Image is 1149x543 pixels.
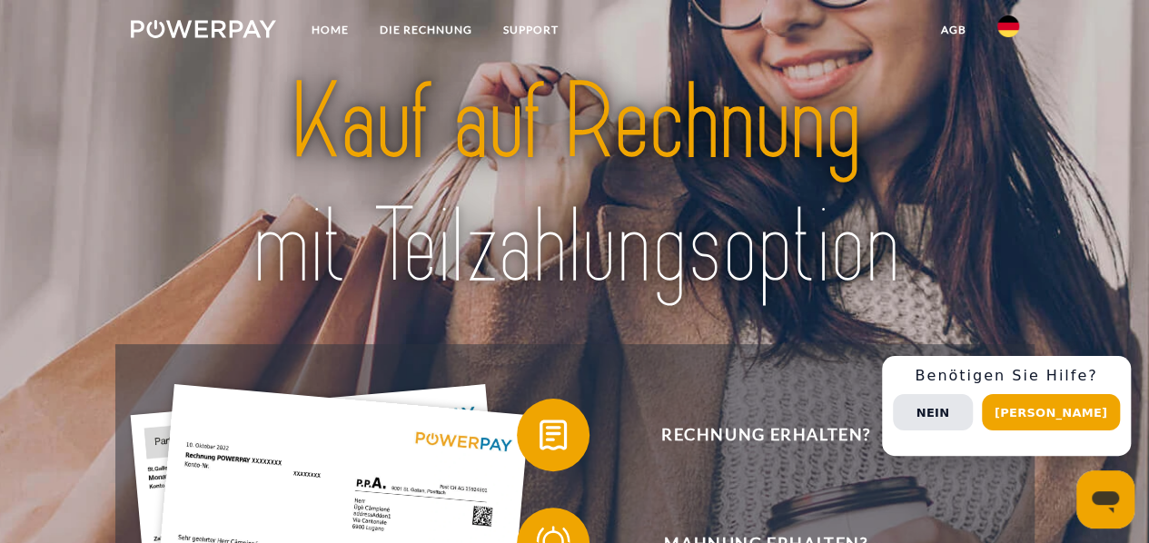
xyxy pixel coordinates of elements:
img: qb_bill.svg [530,412,576,458]
button: Nein [893,394,973,430]
a: Home [295,14,363,46]
h3: Benötigen Sie Hilfe? [893,367,1120,385]
button: Rechnung erhalten? [517,399,989,471]
span: Rechnung erhalten? [543,399,988,471]
a: DIE RECHNUNG [363,14,487,46]
img: logo-powerpay-white.svg [131,20,277,38]
a: agb [926,14,982,46]
iframe: Schaltfläche zum Öffnen des Messaging-Fensters [1076,470,1134,528]
img: title-powerpay_de.svg [174,54,976,315]
div: Schnellhilfe [882,356,1131,456]
a: SUPPORT [487,14,573,46]
img: de [997,15,1019,37]
button: [PERSON_NAME] [982,394,1120,430]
